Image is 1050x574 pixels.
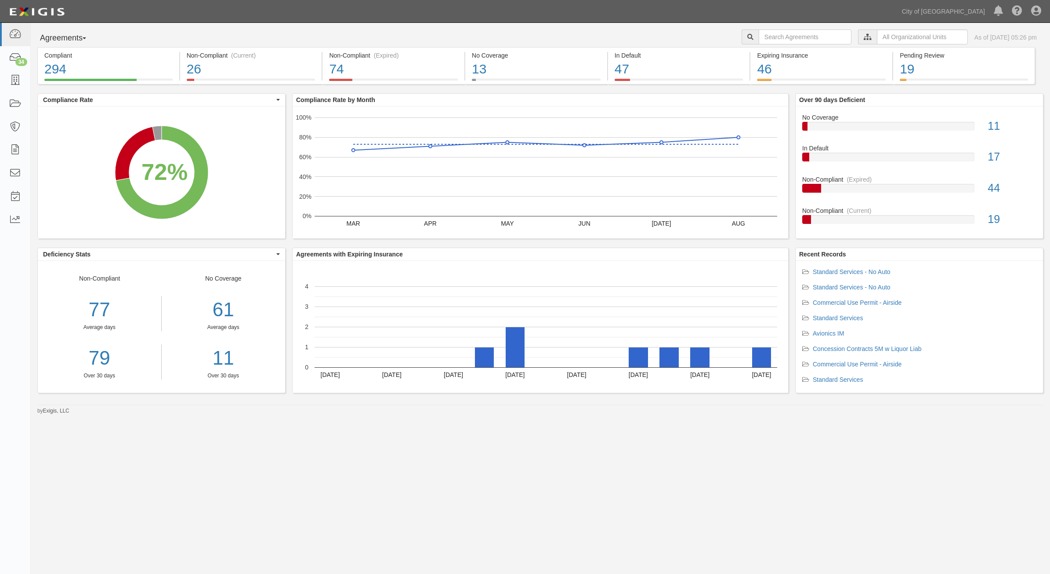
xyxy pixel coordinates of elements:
[732,220,745,227] text: AUG
[305,344,308,351] text: 1
[981,149,1043,165] div: 17
[231,51,256,60] div: (Current)
[796,206,1043,215] div: Non-Compliant
[299,134,311,141] text: 80%
[382,371,402,378] text: [DATE]
[813,361,902,368] a: Commercial Use Permit - Airside
[757,51,886,60] div: Expiring Insurance
[847,206,871,215] div: (Current)
[38,324,161,331] div: Average days
[15,58,27,66] div: 34
[752,371,771,378] text: [DATE]
[629,371,648,378] text: [DATE]
[38,248,285,260] button: Deficiency Stats
[296,114,311,121] text: 100%
[296,251,403,258] b: Agreements with Expiring Insurance
[299,173,311,180] text: 40%
[505,371,525,378] text: [DATE]
[168,296,279,324] div: 61
[321,371,340,378] text: [DATE]
[802,206,1036,231] a: Non-Compliant(Current)19
[796,175,1043,184] div: Non-Compliant
[293,106,788,238] svg: A chart.
[43,408,69,414] a: Exigis, LLC
[472,60,601,79] div: 13
[44,51,173,60] div: Compliant
[847,175,872,184] div: (Expired)
[750,79,892,86] a: Expiring Insurance46
[898,3,989,20] a: City of [GEOGRAPHIC_DATA]
[305,364,308,371] text: 0
[37,407,69,415] small: by
[38,372,161,380] div: Over 30 days
[759,29,851,44] input: Search Agreements
[444,371,463,378] text: [DATE]
[799,96,865,103] b: Over 90 days Deficient
[38,94,285,106] button: Compliance Rate
[168,344,279,372] a: 11
[43,250,274,259] span: Deficiency Stats
[299,154,311,161] text: 60%
[813,345,921,352] a: Concession Contracts 5M w Liquor Liab
[877,29,968,44] input: All Organizational Units
[981,118,1043,134] div: 11
[900,60,1028,79] div: 19
[813,330,844,337] a: Avionics IM
[424,220,437,227] text: APR
[305,323,308,330] text: 2
[7,4,67,20] img: logo-5460c22ac91f19d4615b14bd174203de0afe785f0fc80cf4dbbc73dc1793850b.png
[813,376,863,383] a: Standard Services
[608,79,750,86] a: In Default47
[38,106,285,238] svg: A chart.
[799,251,846,258] b: Recent Records
[501,220,514,227] text: MAY
[690,371,710,378] text: [DATE]
[802,144,1036,175] a: In Default17
[813,314,863,322] a: Standard Services
[44,60,173,79] div: 294
[187,51,315,60] div: Non-Compliant (Current)
[813,268,891,275] a: Standard Services - No Auto
[900,51,1028,60] div: Pending Review
[893,79,1035,86] a: Pending Review19
[293,261,788,393] svg: A chart.
[303,212,311,219] text: 0%
[141,155,188,188] div: 72%
[465,79,607,86] a: No Coverage13
[38,274,162,380] div: Non-Compliant
[299,193,311,200] text: 20%
[757,60,886,79] div: 46
[615,60,743,79] div: 47
[296,96,375,103] b: Compliance Rate by Month
[813,284,891,291] a: Standard Services - No Auto
[981,212,1043,227] div: 19
[981,180,1043,196] div: 44
[162,274,286,380] div: No Coverage
[305,283,308,290] text: 4
[38,296,161,324] div: 77
[813,299,902,306] a: Commercial Use Permit - Airside
[322,79,464,86] a: Non-Compliant(Expired)74
[347,220,360,227] text: MAR
[974,33,1037,42] div: As of [DATE] 05:26 pm
[329,51,458,60] div: Non-Compliant (Expired)
[796,144,1043,153] div: In Default
[329,60,458,79] div: 74
[802,175,1036,206] a: Non-Compliant(Expired)44
[796,113,1043,122] div: No Coverage
[1012,6,1022,17] i: Help Center - Complianz
[472,51,601,60] div: No Coverage
[567,371,587,378] text: [DATE]
[43,95,274,104] span: Compliance Rate
[168,372,279,380] div: Over 30 days
[615,51,743,60] div: In Default
[168,324,279,331] div: Average days
[305,303,308,310] text: 3
[374,51,399,60] div: (Expired)
[38,344,161,372] a: 79
[652,220,671,227] text: [DATE]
